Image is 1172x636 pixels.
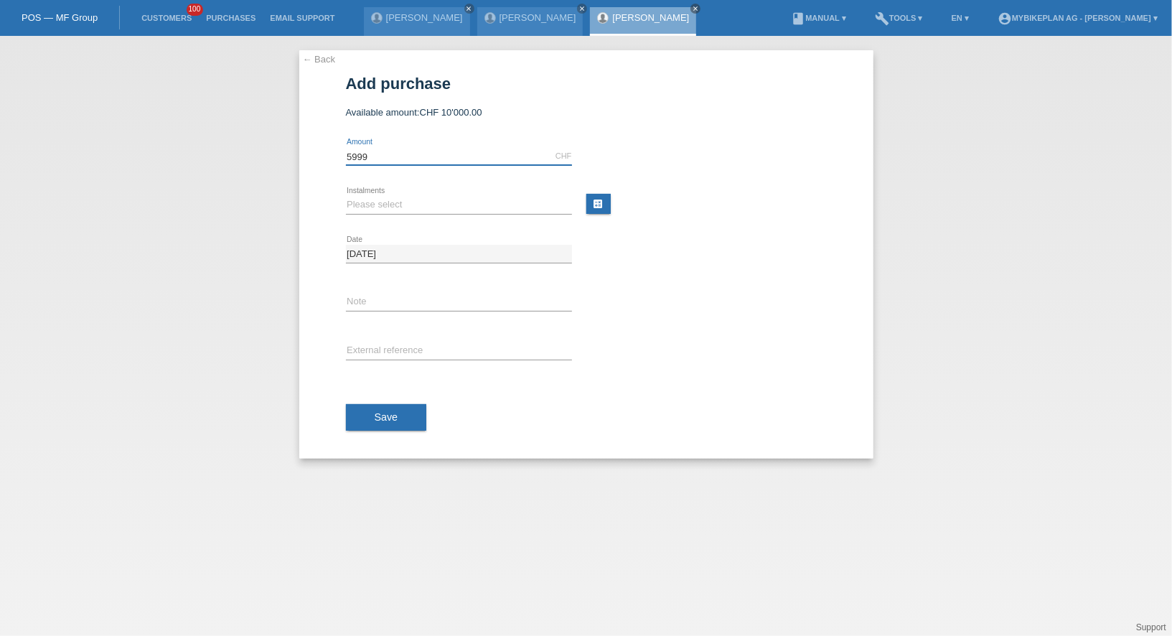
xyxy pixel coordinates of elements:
a: close [577,4,587,14]
a: account_circleMybikeplan AG - [PERSON_NAME] ▾ [990,14,1165,22]
a: POS — MF Group [22,12,98,23]
span: Save [375,411,398,423]
a: EN ▾ [944,14,976,22]
div: CHF [555,151,572,160]
a: Support [1136,622,1166,632]
i: close [466,5,473,12]
a: close [464,4,474,14]
span: 100 [187,4,204,16]
a: Email Support [263,14,342,22]
i: calculate [593,198,604,210]
a: buildTools ▾ [868,14,930,22]
i: book [791,11,805,26]
i: build [875,11,889,26]
span: CHF 10'000.00 [420,107,482,118]
i: account_circle [998,11,1012,26]
i: close [692,5,699,12]
a: [PERSON_NAME] [500,12,576,23]
a: [PERSON_NAME] [386,12,463,23]
h1: Add purchase [346,75,827,93]
i: close [578,5,586,12]
a: [PERSON_NAME] [612,12,689,23]
button: Save [346,404,427,431]
a: close [690,4,700,14]
a: Purchases [199,14,263,22]
div: Available amount: [346,107,827,118]
a: ← Back [303,54,336,65]
a: bookManual ▾ [784,14,853,22]
a: Customers [134,14,199,22]
a: calculate [586,194,611,214]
